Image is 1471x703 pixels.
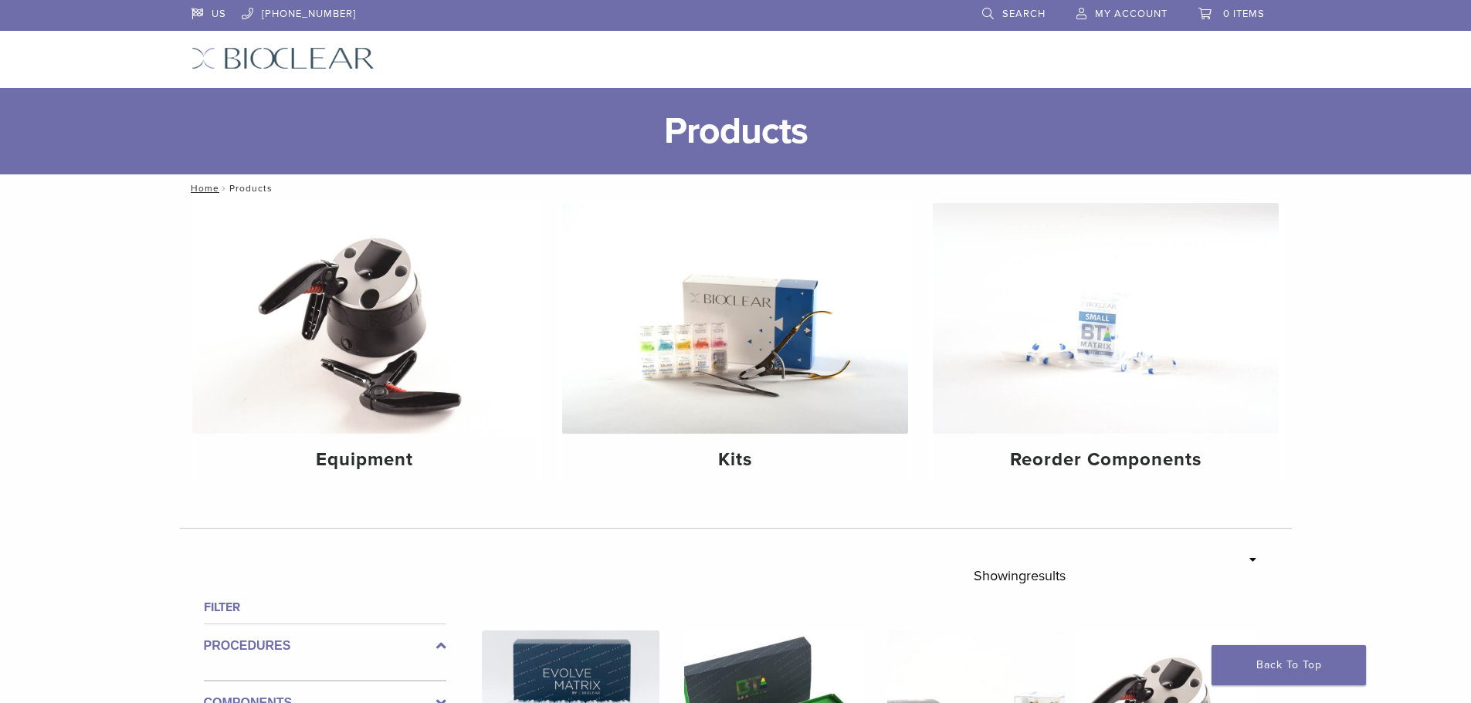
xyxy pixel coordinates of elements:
[219,184,229,192] span: /
[186,183,219,194] a: Home
[562,203,908,484] a: Kits
[1223,8,1265,20] span: 0 items
[933,203,1279,484] a: Reorder Components
[945,446,1266,474] h4: Reorder Components
[575,446,896,474] h4: Kits
[1002,8,1046,20] span: Search
[974,559,1066,592] p: Showing results
[204,598,446,617] h4: Filter
[1212,645,1366,685] a: Back To Top
[933,203,1279,434] img: Reorder Components
[562,203,908,434] img: Kits
[205,446,526,474] h4: Equipment
[1095,8,1168,20] span: My Account
[204,637,446,655] label: Procedures
[180,174,1292,202] nav: Products
[192,203,538,434] img: Equipment
[192,47,375,69] img: Bioclear
[192,203,538,484] a: Equipment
